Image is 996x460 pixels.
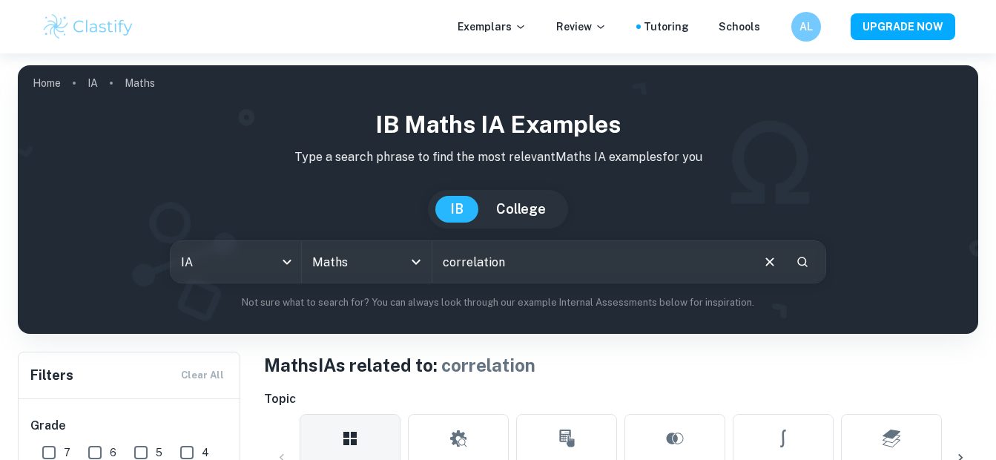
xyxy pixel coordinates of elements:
[791,12,821,42] button: AL
[42,12,136,42] img: Clastify logo
[30,365,73,386] h6: Filters
[33,73,61,93] a: Home
[30,148,966,166] p: Type a search phrase to find the most relevant Maths IA examples for you
[30,417,229,435] h6: Grade
[30,295,966,310] p: Not sure what to search for? You can always look through our example Internal Assessments below f...
[441,355,535,375] span: correlation
[756,248,784,276] button: Clear
[458,19,527,35] p: Exemplars
[719,19,760,35] a: Schools
[406,252,426,272] button: Open
[264,390,978,408] h6: Topic
[481,196,561,223] button: College
[790,249,815,275] button: Search
[644,19,689,35] a: Tutoring
[88,73,98,93] a: IA
[30,107,966,142] h1: IB Maths IA examples
[264,352,978,378] h1: Maths IAs related to:
[18,65,978,334] img: profile cover
[435,196,478,223] button: IB
[125,75,155,91] p: Maths
[432,241,749,283] input: E.g. neural networks, space, population modelling...
[797,19,814,35] h6: AL
[772,23,779,30] button: Help and Feedback
[851,13,955,40] button: UPGRADE NOW
[556,19,607,35] p: Review
[171,241,300,283] div: IA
